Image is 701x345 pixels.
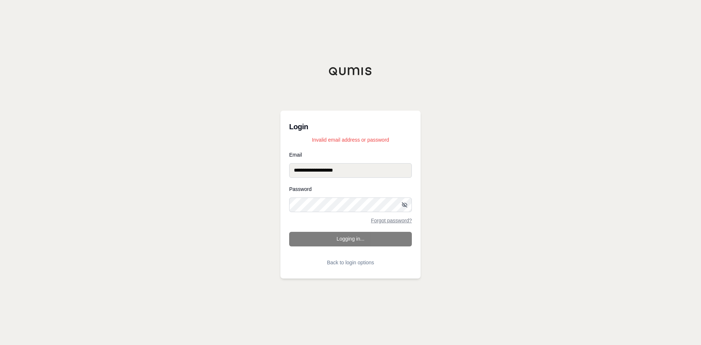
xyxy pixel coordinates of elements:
img: Qumis [329,67,372,76]
label: Email [289,152,412,157]
label: Password [289,187,412,192]
h3: Login [289,119,412,134]
a: Forgot password? [371,218,412,223]
button: Back to login options [289,255,412,270]
p: Invalid email address or password [289,136,412,143]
